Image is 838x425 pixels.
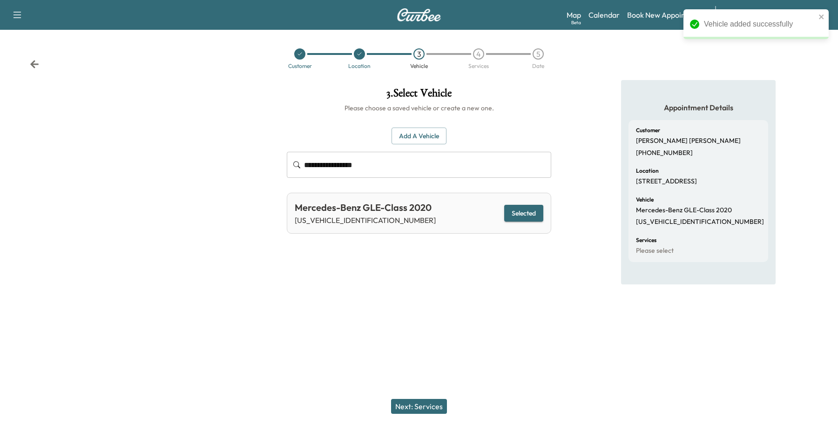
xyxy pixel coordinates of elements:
button: Add a Vehicle [392,128,446,145]
div: 5 [533,48,544,60]
p: [PERSON_NAME] [PERSON_NAME] [636,137,741,145]
h1: 3 . Select Vehicle [287,88,551,103]
img: Curbee Logo [397,8,441,21]
div: Services [468,63,489,69]
p: [STREET_ADDRESS] [636,177,697,186]
p: [US_VEHICLE_IDENTIFICATION_NUMBER] [295,215,436,226]
div: Location [348,63,371,69]
div: Customer [288,63,312,69]
h6: Customer [636,128,660,133]
div: 4 [473,48,484,60]
h6: Services [636,237,656,243]
p: Mercedes-Benz GLE-Class 2020 [636,206,732,215]
p: [PHONE_NUMBER] [636,149,693,157]
h5: Appointment Details [628,102,768,113]
button: Next: Services [391,399,447,414]
div: Date [532,63,544,69]
a: MapBeta [567,9,581,20]
div: Vehicle [410,63,428,69]
button: close [818,13,825,20]
p: [US_VEHICLE_IDENTIFICATION_NUMBER] [636,218,764,226]
p: Please select [636,247,674,255]
div: 3 [413,48,425,60]
h6: Vehicle [636,197,654,202]
div: Beta [571,19,581,26]
div: Back [30,60,39,69]
div: Mercedes-Benz GLE-Class 2020 [295,201,436,215]
button: Selected [504,205,543,222]
h6: Location [636,168,659,174]
a: Book New Appointment [627,9,706,20]
div: Vehicle added successfully [704,19,816,30]
a: Calendar [588,9,620,20]
h6: Please choose a saved vehicle or create a new one. [287,103,551,113]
